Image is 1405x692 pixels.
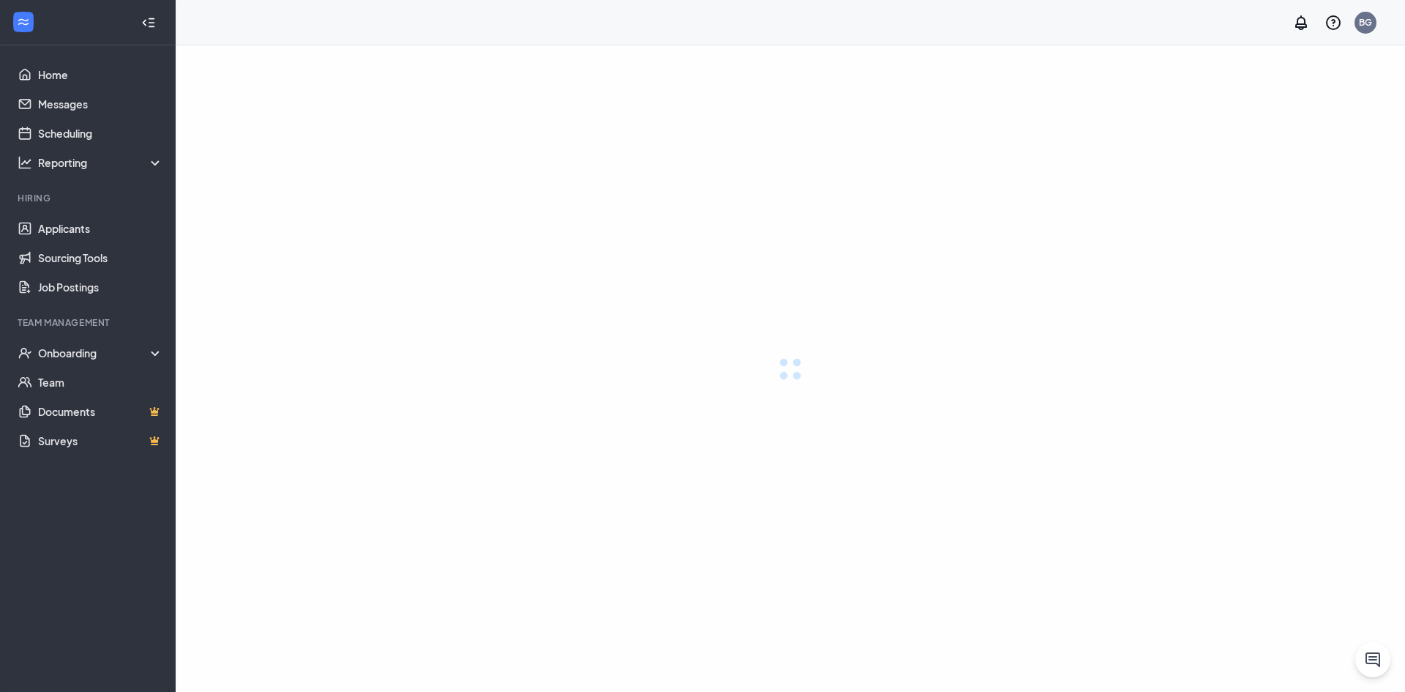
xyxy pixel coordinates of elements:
[18,346,32,360] svg: UserCheck
[1355,642,1390,677] button: ChatActive
[18,316,160,329] div: Team Management
[38,214,163,243] a: Applicants
[1325,14,1342,31] svg: QuestionInfo
[1364,651,1382,669] svg: ChatActive
[38,155,164,170] div: Reporting
[38,119,163,148] a: Scheduling
[38,272,163,302] a: Job Postings
[38,89,163,119] a: Messages
[1359,16,1372,29] div: BG
[38,397,163,426] a: DocumentsCrown
[38,243,163,272] a: Sourcing Tools
[1292,14,1310,31] svg: Notifications
[16,15,31,29] svg: WorkstreamLogo
[38,426,163,455] a: SurveysCrown
[18,192,160,204] div: Hiring
[18,155,32,170] svg: Analysis
[141,15,156,30] svg: Collapse
[38,346,164,360] div: Onboarding
[38,368,163,397] a: Team
[38,60,163,89] a: Home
